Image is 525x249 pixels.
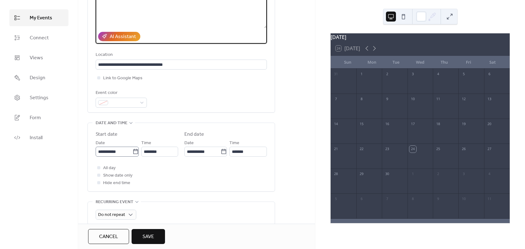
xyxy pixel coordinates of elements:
button: Save [132,229,165,244]
div: 27 [486,146,493,153]
div: 4 [486,171,493,178]
div: 3 [460,171,467,178]
div: Tue [384,56,408,69]
span: All day [103,164,116,172]
div: 24 [409,146,416,153]
div: End date [184,131,204,138]
div: 13 [486,96,493,103]
div: 19 [460,121,467,128]
div: 11 [486,196,493,203]
span: Show date only [103,172,132,179]
div: 8 [358,96,365,103]
a: Settings [9,89,68,106]
span: Cancel [99,233,118,241]
div: 21 [332,146,339,153]
div: [DATE] [331,33,510,41]
div: 6 [486,71,493,78]
span: Time [141,139,151,147]
button: AI Assistant [98,32,140,41]
span: Date [96,139,105,147]
a: Design [9,69,68,86]
div: 26 [460,146,467,153]
div: 8 [409,196,416,203]
a: Install [9,129,68,146]
div: 18 [435,121,442,128]
div: Start date [96,131,117,138]
span: Do not repeat [98,211,125,219]
div: 9 [384,96,391,103]
div: 31 [332,71,339,78]
span: Connect [30,34,49,42]
div: 1 [358,71,365,78]
div: Sun [336,56,360,69]
span: Date [184,139,194,147]
div: 1 [409,171,416,178]
span: Save [142,233,154,241]
div: 11 [435,96,442,103]
div: Thu [432,56,456,69]
div: 22 [358,146,365,153]
a: My Events [9,9,68,26]
div: 20 [486,121,493,128]
span: My Events [30,14,52,22]
div: 10 [409,96,416,103]
span: Design [30,74,45,82]
div: 23 [384,146,391,153]
div: 3 [409,71,416,78]
div: 25 [435,146,442,153]
div: 29 [358,171,365,178]
a: Connect [9,29,68,46]
div: 6 [358,196,365,203]
div: 7 [384,196,391,203]
div: 7 [332,96,339,103]
span: Hide end time [103,179,130,187]
div: 14 [332,121,339,128]
span: Link to Google Maps [103,75,142,82]
span: Date and time [96,120,127,127]
span: Views [30,54,43,62]
span: Install [30,134,42,142]
div: 2 [384,71,391,78]
div: 17 [409,121,416,128]
a: Views [9,49,68,66]
div: 15 [358,121,365,128]
div: 12 [460,96,467,103]
span: Recurring event [96,198,133,206]
div: 4 [435,71,442,78]
div: Event color [96,89,146,97]
div: 16 [384,121,391,128]
div: 5 [460,71,467,78]
div: Location [96,51,266,59]
div: Sat [481,56,505,69]
span: Form [30,114,41,122]
div: 2 [435,171,442,178]
a: Form [9,109,68,126]
span: Settings [30,94,48,102]
div: AI Assistant [110,33,136,41]
div: Mon [360,56,384,69]
span: Time [229,139,239,147]
button: Cancel [88,229,129,244]
div: 10 [460,196,467,203]
div: Fri [456,56,480,69]
div: 9 [435,196,442,203]
div: 30 [384,171,391,178]
div: 5 [332,196,339,203]
div: 28 [332,171,339,178]
div: Wed [408,56,432,69]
